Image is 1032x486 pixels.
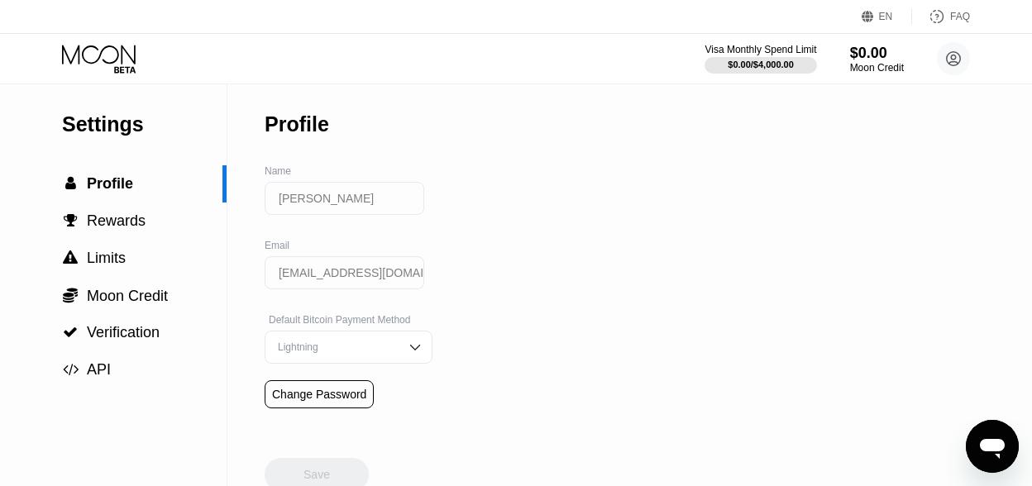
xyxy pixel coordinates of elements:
[62,112,227,136] div: Settings
[850,62,904,74] div: Moon Credit
[265,165,432,177] div: Name
[87,361,111,378] span: API
[62,362,79,377] div: 
[862,8,912,25] div: EN
[62,325,79,340] div: 
[62,213,79,228] div: 
[966,420,1019,473] iframe: Button to launch messaging window
[850,45,904,74] div: $0.00Moon Credit
[63,325,78,340] span: 
[63,250,78,265] span: 
[62,250,79,265] div: 
[912,8,970,25] div: FAQ
[65,176,76,191] span: 
[950,11,970,22] div: FAQ
[64,213,78,228] span: 
[265,314,432,326] div: Default Bitcoin Payment Method
[274,341,399,353] div: Lightning
[265,112,329,136] div: Profile
[62,176,79,191] div: 
[272,388,366,401] div: Change Password
[87,212,146,229] span: Rewards
[63,362,79,377] span: 
[705,44,816,55] div: Visa Monthly Spend Limit
[87,175,133,192] span: Profile
[87,324,160,341] span: Verification
[879,11,893,22] div: EN
[265,380,374,408] div: Change Password
[705,44,816,74] div: Visa Monthly Spend Limit$0.00/$4,000.00
[87,250,126,266] span: Limits
[62,287,79,303] div: 
[87,288,168,304] span: Moon Credit
[728,60,794,69] div: $0.00 / $4,000.00
[265,240,432,251] div: Email
[63,287,78,303] span: 
[850,45,904,62] div: $0.00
